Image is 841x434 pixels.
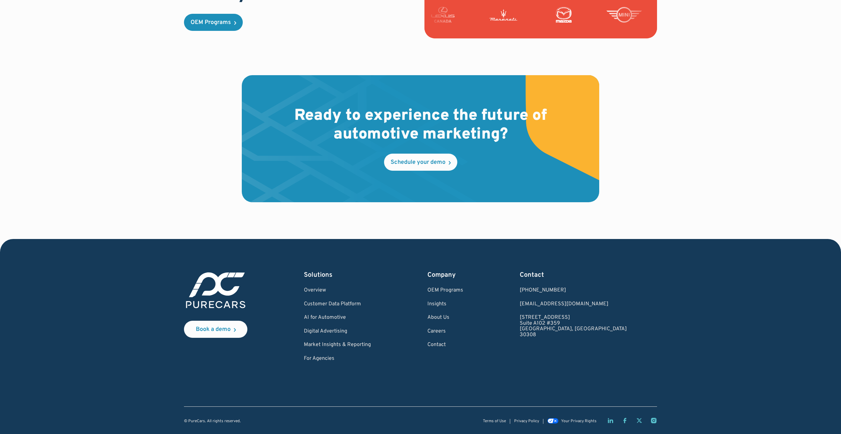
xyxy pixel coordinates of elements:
[304,288,371,293] a: Overview
[304,301,371,307] a: Customer Data Platform
[540,7,577,23] img: Maserati
[191,20,231,26] div: OEM Programs
[391,160,445,165] div: Schedule your demo
[284,107,557,144] h2: Ready to experience the future of automotive marketing?
[547,419,597,423] a: Your Privacy Rights
[427,301,463,307] a: Insights
[480,7,517,23] img: Lexus Canada
[427,315,463,321] a: About Us
[483,419,506,423] a: Terms of Use
[520,271,627,280] div: Contact
[384,154,457,171] a: Schedule your demo
[184,14,243,31] a: OEM Programs
[184,321,247,338] a: Book a demo
[601,7,638,23] img: Mazda
[520,301,627,307] a: Email us
[184,419,241,423] div: © PureCars. All rights reserved.
[184,271,247,310] img: purecars logo
[304,342,371,348] a: Market Insights & Reporting
[304,356,371,362] a: For Agencies
[520,288,627,293] div: [PHONE_NUMBER]
[520,315,627,338] a: [STREET_ADDRESS]Suite A102 #359[GEOGRAPHIC_DATA], [GEOGRAPHIC_DATA]30308
[514,419,539,423] a: Privacy Policy
[427,271,463,280] div: Company
[622,417,628,424] a: Facebook page
[607,417,614,424] a: LinkedIn page
[304,329,371,335] a: Digital Advertising
[427,342,463,348] a: Contact
[636,417,643,424] a: Twitter X page
[196,327,231,333] div: Book a demo
[427,288,463,293] a: OEM Programs
[650,417,657,424] a: Instagram page
[561,419,597,423] div: Your Privacy Rights
[427,329,463,335] a: Careers
[304,315,371,321] a: AI for Automotive
[304,271,371,280] div: Solutions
